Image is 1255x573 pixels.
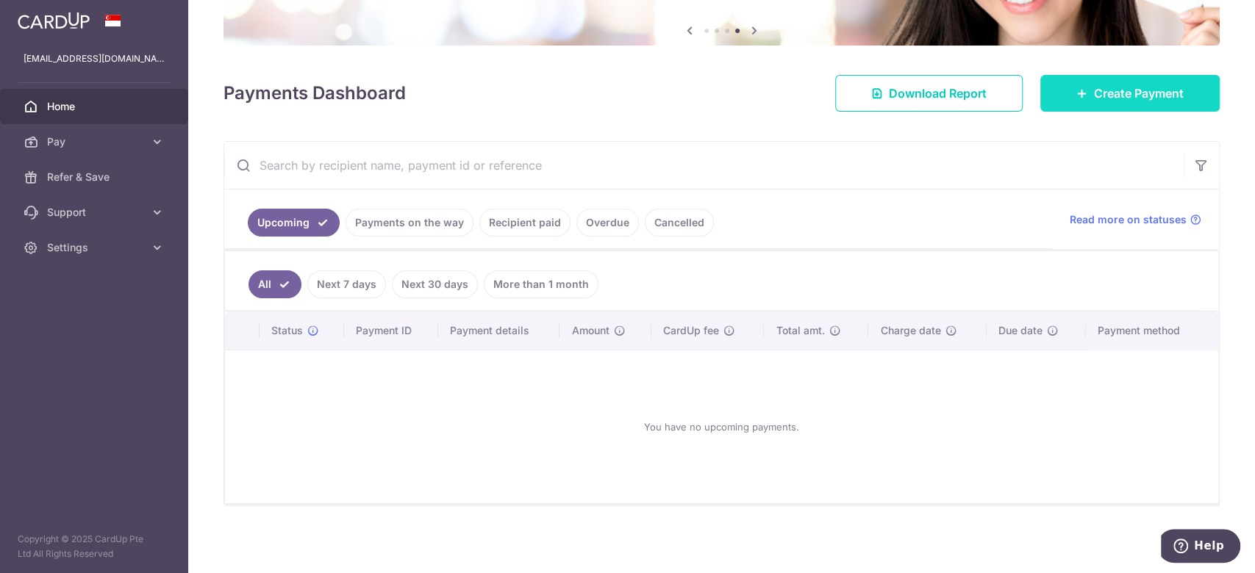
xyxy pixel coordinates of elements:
[248,209,340,237] a: Upcoming
[47,99,144,114] span: Home
[880,323,940,338] span: Charge date
[1040,75,1220,112] a: Create Payment
[479,209,571,237] a: Recipient paid
[576,209,639,237] a: Overdue
[47,205,144,220] span: Support
[1086,311,1218,350] th: Payment method
[346,209,473,237] a: Payments on the way
[344,311,438,350] th: Payment ID
[18,12,90,29] img: CardUp
[889,84,987,102] span: Download Report
[835,75,1023,112] a: Download Report
[998,323,1043,338] span: Due date
[243,362,1201,491] div: You have no upcoming payments.
[1161,529,1240,566] iframe: Opens a widget where you can find more information
[47,170,144,184] span: Refer & Save
[645,209,714,237] a: Cancelled
[307,270,386,298] a: Next 7 days
[249,270,301,298] a: All
[47,134,144,149] span: Pay
[224,142,1184,189] input: Search by recipient name, payment id or reference
[392,270,478,298] a: Next 30 days
[271,323,303,338] span: Status
[1070,212,1201,227] a: Read more on statuses
[776,323,824,338] span: Total amt.
[438,311,560,350] th: Payment details
[663,323,719,338] span: CardUp fee
[224,80,406,107] h4: Payments Dashboard
[47,240,144,255] span: Settings
[1070,212,1187,227] span: Read more on statuses
[484,270,598,298] a: More than 1 month
[571,323,609,338] span: Amount
[24,51,165,66] p: [EMAIL_ADDRESS][DOMAIN_NAME]
[1094,84,1184,102] span: Create Payment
